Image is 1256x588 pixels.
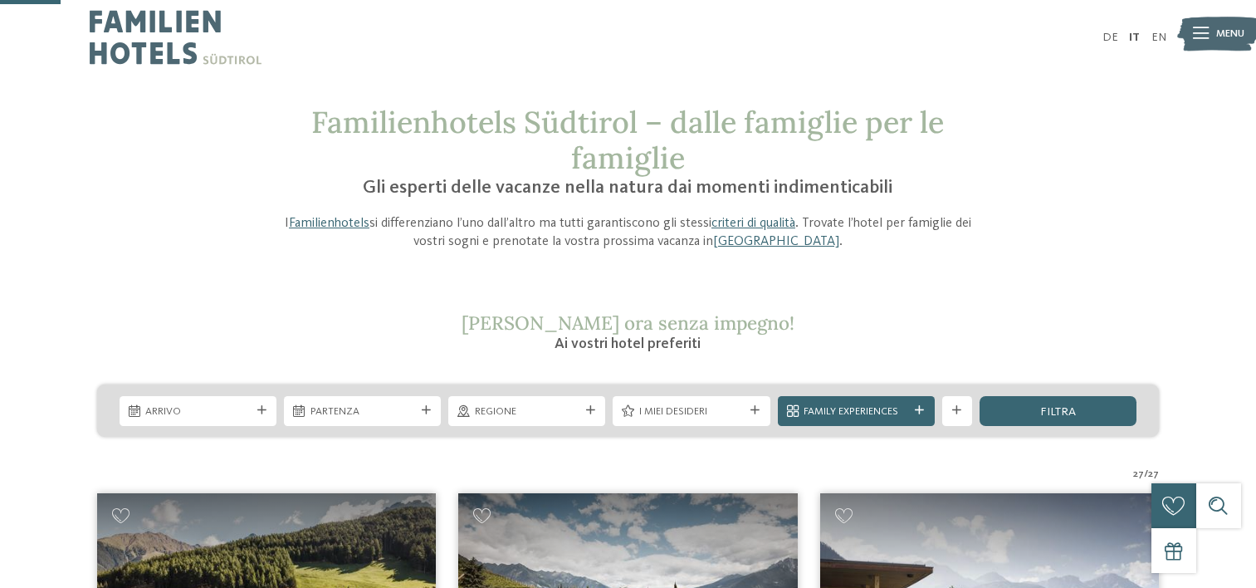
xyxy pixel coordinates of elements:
span: Arrivo [145,404,250,419]
a: [GEOGRAPHIC_DATA] [713,235,839,248]
span: / [1144,467,1148,482]
a: criteri di qualità [711,217,795,230]
span: Menu [1216,27,1244,42]
span: Regione [475,404,579,419]
a: EN [1151,32,1166,43]
span: [PERSON_NAME] ora senza impegno! [462,311,794,335]
span: Gli esperti delle vacanze nella natura dai momenti indimenticabili [363,179,892,197]
span: filtra [1040,406,1076,418]
p: I si differenziano l’uno dall’altro ma tutti garantiscono gli stessi . Trovate l’hotel per famigl... [273,214,984,252]
span: Partenza [310,404,415,419]
a: Familienhotels [289,217,369,230]
span: Ai vostri hotel preferiti [555,336,701,351]
a: DE [1102,32,1118,43]
span: 27 [1148,467,1159,482]
a: IT [1129,32,1140,43]
span: Family Experiences [804,404,908,419]
span: I miei desideri [639,404,744,419]
span: Familienhotels Südtirol – dalle famiglie per le famiglie [311,103,944,177]
span: 27 [1133,467,1144,482]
